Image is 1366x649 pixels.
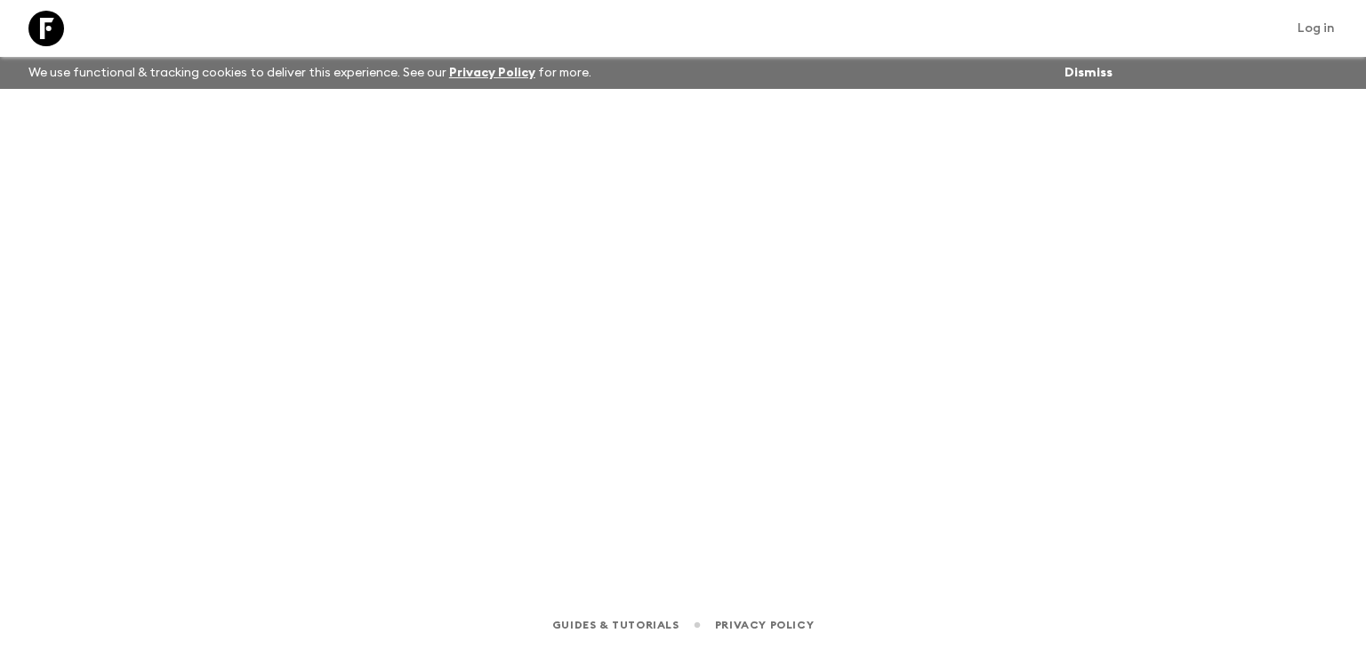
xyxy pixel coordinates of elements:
a: Log in [1288,16,1345,41]
a: Privacy Policy [449,67,535,79]
a: Privacy Policy [715,615,814,635]
p: We use functional & tracking cookies to deliver this experience. See our for more. [21,57,599,89]
a: Guides & Tutorials [552,615,679,635]
button: Dismiss [1060,60,1117,85]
